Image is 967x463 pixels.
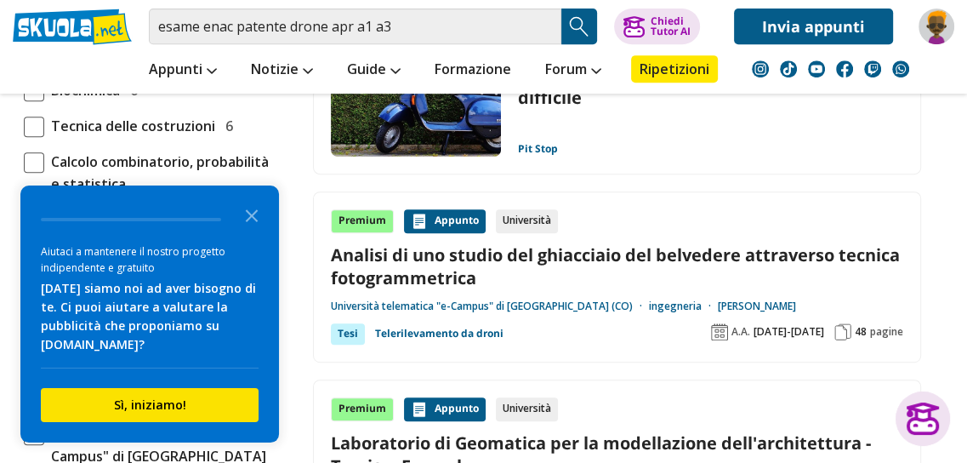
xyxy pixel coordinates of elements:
[631,55,718,83] a: Ripetizioni
[780,60,797,77] img: tiktok
[149,9,561,44] input: Cerca appunti, riassunti o versioni
[375,323,503,344] a: Telerilevamento da droni
[404,209,486,233] div: Appunto
[711,323,728,340] img: Anno accademico
[808,60,825,77] img: youtube
[855,325,867,339] span: 48
[496,209,558,233] div: Università
[649,300,718,313] a: ingegneria
[734,9,893,44] a: Invia appunti
[731,325,750,339] span: A.A.
[836,60,853,77] img: facebook
[892,60,909,77] img: WhatsApp
[404,397,486,421] div: Appunto
[752,60,769,77] img: instagram
[41,388,259,422] button: Sì, iniziamo!
[331,209,394,233] div: Premium
[541,55,606,86] a: Forum
[718,300,796,313] a: [PERSON_NAME]
[651,16,691,37] div: Chiedi Tutor AI
[561,9,597,44] button: Search Button
[41,243,259,276] div: Aiutaci a mantenere il nostro progetto indipendente e gratuito
[566,14,592,39] img: Cerca appunti, riassunti o versioni
[20,186,279,443] div: Survey
[343,55,405,86] a: Guide
[518,142,558,156] a: Pit Stop
[496,397,558,421] div: Università
[864,60,881,77] img: twitch
[44,151,269,195] span: Calcolo combinatorio, probabilità e statistica
[331,243,903,289] a: Analisi di uno studio del ghiacciaio del belvedere attraverso tecnica fotogrammetrica
[870,325,903,339] span: pagine
[754,325,824,339] span: [DATE]-[DATE]
[331,397,394,421] div: Premium
[247,55,317,86] a: Notizie
[219,115,233,137] span: 6
[834,323,851,340] img: Pagine
[145,55,221,86] a: Appunti
[411,213,428,230] img: Appunti contenuto
[331,300,649,313] a: Università telematica "e-Campus" di [GEOGRAPHIC_DATA] (CO)
[41,279,259,354] div: [DATE] siamo noi ad aver bisogno di te. Ci puoi aiutare a valutare la pubblicità che proponiamo s...
[331,323,365,344] div: Tesi
[411,401,428,418] img: Appunti contenuto
[235,197,269,231] button: Close the survey
[614,9,700,44] button: ChiediTutor AI
[518,63,890,109] a: Patente A, [MEDICAL_DATA] l'esame ed è più difficile
[430,55,515,86] a: Formazione
[919,9,954,44] img: Brandi94
[44,115,215,137] span: Tecnica delle costruzioni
